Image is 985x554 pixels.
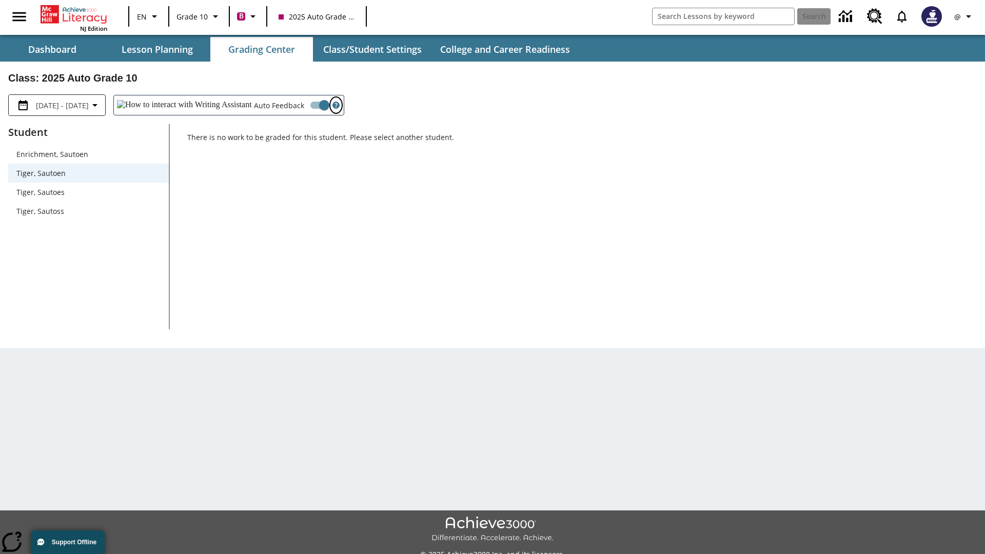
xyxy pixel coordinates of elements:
[89,99,101,111] svg: Collapse Date Range Filter
[80,25,107,32] span: NJ Edition
[106,37,208,62] button: Lesson Planning
[16,187,161,197] span: Tiger, Sautoes
[4,2,34,32] button: Open side menu
[16,168,161,179] span: Tiger, Sautoen
[187,132,977,151] p: There is no work to be graded for this student. Please select another student.
[36,100,89,111] span: [DATE] - [DATE]
[328,95,344,115] button: Open Help for Writing Assistant
[254,100,304,111] span: Auto Feedback
[954,11,961,22] span: @
[8,145,169,164] div: Enrichment, Sautoen
[233,7,263,26] button: Boost Class color is violet red. Change class color
[279,11,354,22] span: 2025 Auto Grade 10
[653,8,794,25] input: search field
[431,517,554,543] img: Achieve3000 Differentiate Accelerate Achieve
[117,100,252,110] img: How to interact with Writing Assistant
[52,539,96,546] span: Support Offline
[315,37,430,62] button: Class/Student Settings
[31,530,105,554] button: Support Offline
[8,164,169,183] div: Tiger, Sautoen
[172,7,226,26] button: Grade: Grade 10, Select a grade
[8,202,169,221] div: Tiger, Sautoss
[915,3,948,30] button: Select a new avatar
[41,3,107,32] div: Home
[210,37,313,62] button: Grading Center
[833,3,861,31] a: Data Center
[1,37,104,62] button: Dashboard
[8,70,977,86] h2: Class : 2025 Auto Grade 10
[41,4,107,25] a: Home
[13,99,101,111] button: Select the date range menu item
[8,124,169,141] p: Student
[16,149,161,160] span: Enrichment, Sautoen
[432,37,578,62] button: College and Career Readiness
[16,206,161,216] span: Tiger, Sautoss
[921,6,942,27] img: Avatar
[176,11,208,22] span: Grade 10
[137,11,147,22] span: EN
[239,10,244,23] span: B
[889,3,915,30] a: Notifications
[132,7,165,26] button: Language: EN, Select a language
[861,3,889,30] a: Resource Center, Will open in new tab
[8,183,169,202] div: Tiger, Sautoes
[948,7,981,26] button: Profile/Settings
